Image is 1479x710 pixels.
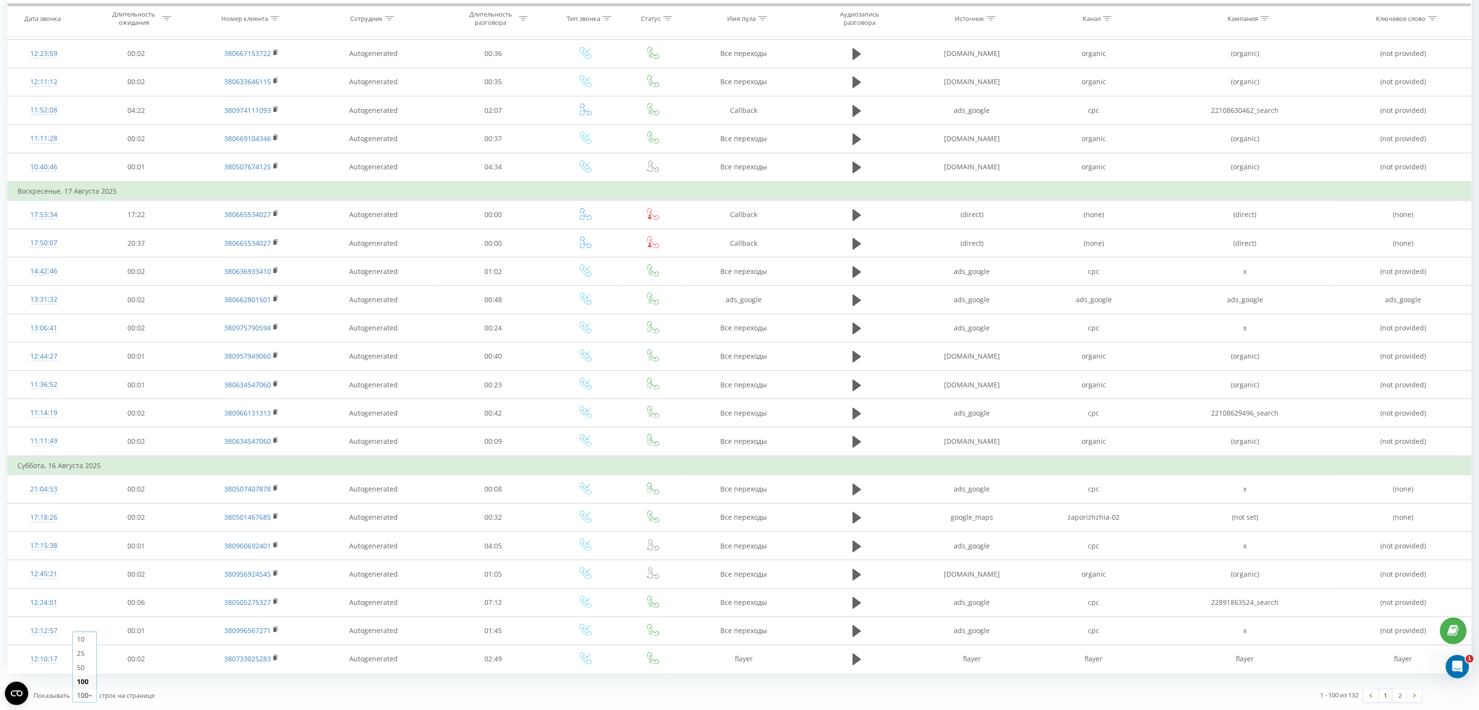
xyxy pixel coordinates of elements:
td: Callback [685,96,803,125]
div: 11:14:19 [18,403,70,422]
div: 10:40:46 [18,158,70,177]
td: Autogenerated [310,153,437,182]
td: 07:12 [437,588,550,617]
td: (organic) [1155,153,1336,182]
td: ads_google [911,588,1033,617]
td: x [1155,532,1336,560]
div: Канал [1083,14,1101,22]
div: Длительность ожидания [108,10,160,27]
td: organic [1033,39,1155,68]
td: Все переходы [685,532,803,560]
td: 00:02 [80,645,193,673]
div: 13:06:41 [18,319,70,338]
div: 13:31:32 [18,290,70,309]
td: (organic) [1155,427,1336,456]
a: 380669104346 [224,134,271,143]
td: Autogenerated [310,229,437,257]
td: cpc [1033,475,1155,503]
td: Callback [685,200,803,229]
td: cpc [1033,399,1155,427]
td: [DOMAIN_NAME] [911,153,1033,182]
td: ads_google [911,257,1033,286]
td: Все переходы [685,503,803,531]
td: Все переходы [685,617,803,645]
div: 1 - 100 из 132 [1320,690,1359,700]
a: 380665534027 [224,238,271,248]
td: Все переходы [685,427,803,456]
td: organic [1033,342,1155,370]
td: cpc [1033,617,1155,645]
td: (not provided) [1336,588,1471,617]
a: 380975790594 [224,323,271,332]
div: Имя пула [727,14,756,22]
td: Все переходы [685,399,803,427]
td: 22891863524_search [1155,588,1336,617]
td: flayer [1155,645,1336,673]
td: 20:37 [80,229,193,257]
td: 00:35 [437,68,550,96]
span: строк на странице [99,691,155,700]
td: cpc [1033,532,1155,560]
td: 22108630462_search [1155,96,1336,125]
div: Тип звонка [567,14,600,22]
td: 00:00 [437,200,550,229]
td: cpc [1033,96,1155,125]
div: 14:42:46 [18,262,70,281]
td: 02:49 [437,645,550,673]
td: Воскресенье, 17 Августа 2025 [8,182,1472,201]
td: (not provided) [1336,427,1471,456]
td: (not provided) [1336,39,1471,68]
td: (none) [1336,475,1471,503]
td: (not provided) [1336,96,1471,125]
td: Autogenerated [310,200,437,229]
div: Номер клиента [221,14,268,22]
a: 380634547060 [224,437,271,446]
td: organic [1033,125,1155,153]
div: Сотрудник [350,14,383,22]
a: 380662801501 [224,295,271,304]
iframe: Intercom live chat [1446,655,1469,678]
td: (direct) [911,229,1033,257]
td: 17:22 [80,200,193,229]
td: organic [1033,68,1155,96]
td: (organic) [1155,371,1336,399]
td: Все переходы [685,68,803,96]
td: x [1155,257,1336,286]
td: organic [1033,427,1155,456]
td: (none) [1033,200,1155,229]
td: 00:23 [437,371,550,399]
td: (none) [1336,200,1471,229]
td: Суббота, 16 Августа 2025 [8,456,1472,475]
td: 00:02 [80,427,193,456]
td: (not provided) [1336,125,1471,153]
td: flayer [1336,645,1471,673]
td: Autogenerated [310,125,437,153]
td: (not provided) [1336,532,1471,560]
td: 00:24 [437,314,550,342]
td: (organic) [1155,560,1336,588]
a: 380667153722 [224,49,271,58]
div: 17:18:26 [18,508,70,527]
td: [DOMAIN_NAME] [911,427,1033,456]
td: 00:02 [80,503,193,531]
td: Все переходы [685,560,803,588]
td: ads_google [911,532,1033,560]
a: 380966131313 [224,408,271,418]
td: flayer [685,645,803,673]
td: cpc [1033,257,1155,286]
div: 12:44:27 [18,347,70,366]
td: x [1155,617,1336,645]
td: (not provided) [1336,257,1471,286]
div: 12:10:17 [18,650,70,669]
td: 00:36 [437,39,550,68]
td: (not provided) [1336,560,1471,588]
td: 00:01 [80,617,193,645]
td: 01:02 [437,257,550,286]
td: ads_google [911,286,1033,314]
td: Все переходы [685,475,803,503]
td: Все переходы [685,588,803,617]
span: Показывать [34,691,70,700]
td: 01:05 [437,560,550,588]
div: Дата звонка [24,14,61,22]
a: 380634547060 [224,380,271,389]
